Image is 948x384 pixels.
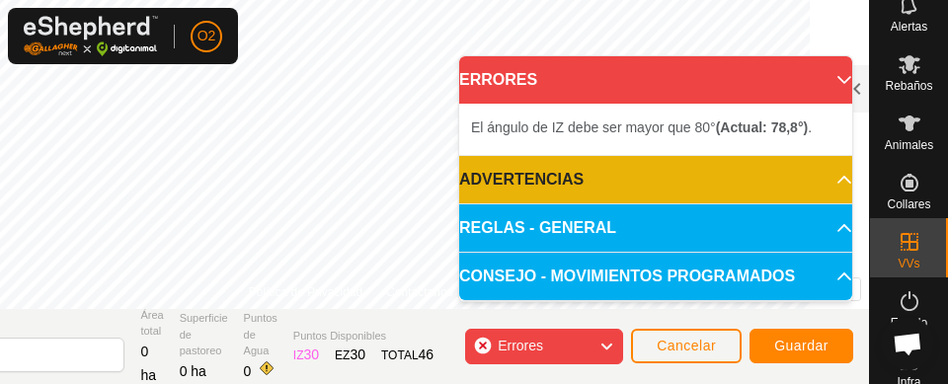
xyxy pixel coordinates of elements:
[293,330,386,342] font: Puntos Disponibles
[885,138,933,152] font: Animales
[386,285,452,299] font: Contáctanos
[498,338,543,353] font: Errores
[808,119,812,135] font: .
[180,312,228,356] font: Superficie de pastoreo
[249,283,362,301] a: Política de Privacidad
[657,338,716,353] font: Cancelar
[459,156,852,203] p-accordion-header: ADVERTENCIAS
[419,346,434,362] font: 46
[459,268,795,284] font: CONSEJO - MOVIMIENTOS PROGRAMADOS
[197,28,216,43] font: O2
[459,204,852,252] p-accordion-header: REGLAS - GENERAL
[631,329,742,363] button: Cancelar
[350,346,365,362] font: 30
[244,363,252,379] font: 0
[750,329,853,363] button: Guardar
[459,219,616,236] font: REGLAS - GENERAL
[381,348,419,362] font: TOTAL
[335,348,350,362] font: EZ
[459,104,852,155] p-accordion-content: ERRORES
[774,338,829,353] font: Guardar
[24,16,158,56] img: Logotipo de Gallagher
[293,348,304,362] font: IZ
[459,253,852,300] p-accordion-header: CONSEJO - MOVIMIENTOS PROGRAMADOS
[471,119,716,135] font: El ángulo de IZ debe ser mayor que 80°
[885,79,932,93] font: Rebaños
[891,316,927,330] font: Estado
[304,346,320,362] font: 30
[898,257,919,270] font: VVs
[891,20,927,34] font: Alertas
[180,363,206,379] font: 0 ha
[459,56,852,104] p-accordion-header: ERRORES
[459,71,537,88] font: ERRORES
[881,317,934,370] a: Chat abierto
[716,119,809,135] font: (Actual: 78,8°)
[140,344,156,383] font: 0 ha
[386,283,452,301] a: Contáctanos
[887,197,930,211] font: Collares
[249,285,362,299] font: Política de Privacidad
[459,171,584,188] font: ADVERTENCIAS
[244,312,277,356] font: Puntos de Agua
